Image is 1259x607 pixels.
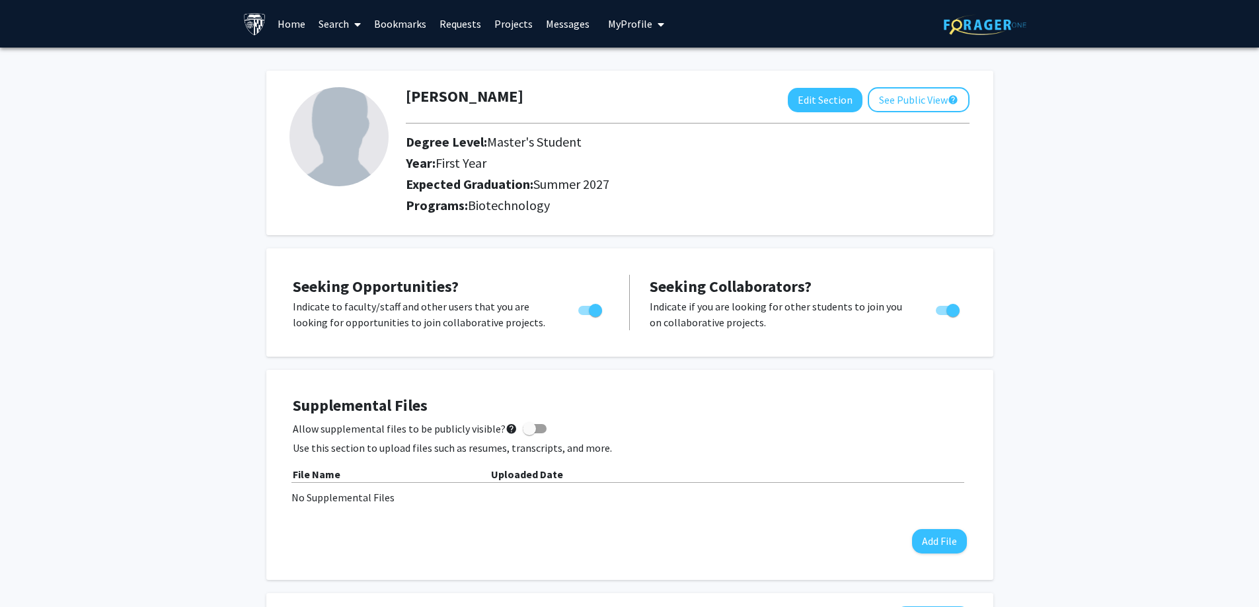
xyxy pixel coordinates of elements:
span: My Profile [608,17,652,30]
h2: Programs: [406,197,970,213]
a: Home [271,1,312,47]
div: No Supplemental Files [291,489,968,505]
mat-icon: help [506,421,517,437]
button: Edit Section [788,88,862,112]
p: Use this section to upload files such as resumes, transcripts, and more. [293,440,967,456]
span: Biotechnology [468,197,550,213]
button: See Public View [868,87,970,112]
iframe: Chat [10,548,56,597]
img: Profile Picture [289,87,389,186]
span: First Year [436,155,486,171]
span: Master's Student [487,133,582,150]
b: File Name [293,468,340,481]
span: Seeking Opportunities? [293,276,459,297]
p: Indicate if you are looking for other students to join you on collaborative projects. [650,299,911,330]
h2: Expected Graduation: [406,176,905,192]
span: Allow supplemental files to be publicly visible? [293,421,517,437]
h4: Supplemental Files [293,396,967,415]
mat-icon: help [948,92,958,108]
img: Johns Hopkins University Logo [243,13,266,36]
a: Bookmarks [367,1,433,47]
span: Seeking Collaborators? [650,276,812,297]
a: Requests [433,1,488,47]
img: ForagerOne Logo [944,15,1026,35]
h2: Year: [406,155,905,171]
div: Toggle [573,299,609,318]
button: Add File [912,529,967,553]
h2: Degree Level: [406,134,905,150]
div: Toggle [931,299,967,318]
a: Search [312,1,367,47]
a: Messages [539,1,596,47]
p: Indicate to faculty/staff and other users that you are looking for opportunities to join collabor... [293,299,553,330]
a: Projects [488,1,539,47]
h1: [PERSON_NAME] [406,87,523,106]
span: Summer 2027 [533,176,609,192]
b: Uploaded Date [491,468,563,481]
